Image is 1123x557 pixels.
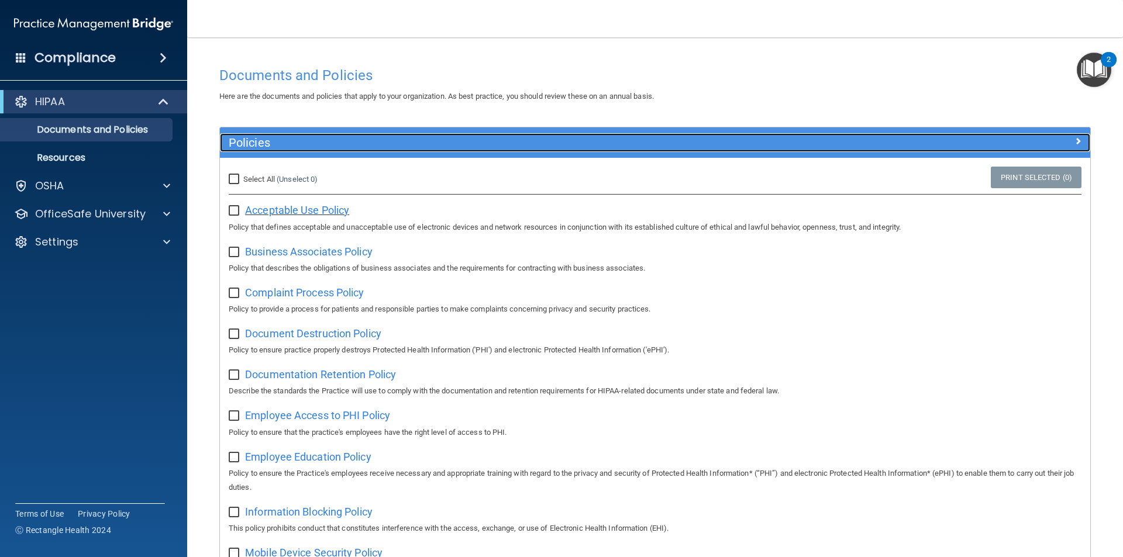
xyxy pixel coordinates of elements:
p: Policy to ensure the Practice's employees receive necessary and appropriate training with regard ... [229,466,1081,494]
p: Policy that defines acceptable and unacceptable use of electronic devices and network resources i... [229,220,1081,234]
input: Select All (Unselect 0) [229,175,242,184]
p: OfficeSafe University [35,207,146,221]
a: (Unselect 0) [277,175,318,184]
p: This policy prohibits conduct that constitutes interference with the access, exchange, or use of ... [229,521,1081,535]
p: Policy to ensure that the practice's employees have the right level of access to PHI. [229,425,1081,440]
span: Document Destruction Policy [245,327,381,340]
h5: Policies [229,136,864,149]
a: OSHA [14,179,170,193]
span: Acceptable Use Policy [245,204,349,216]
span: Business Associates Policy [245,245,373,258]
p: Describe the standards the Practice will use to comply with the documentation and retention requi... [229,384,1081,398]
span: Documentation Retention Policy [245,368,396,380]
img: PMB logo [14,12,173,36]
span: Select All [243,175,275,184]
a: Privacy Policy [78,508,130,520]
p: OSHA [35,179,64,193]
span: Ⓒ Rectangle Health 2024 [15,524,111,536]
span: Employee Access to PHI Policy [245,409,390,421]
h4: Documents and Policies [219,68,1091,83]
a: Policies [229,133,1081,152]
p: Settings [35,235,78,249]
a: Print Selected (0) [991,167,1081,188]
h4: Compliance [35,50,116,66]
p: HIPAA [35,95,65,109]
button: Open Resource Center, 2 new notifications [1077,53,1111,87]
p: Resources [8,152,167,164]
span: Complaint Process Policy [245,286,364,299]
p: Policy to ensure practice properly destroys Protected Health Information ('PHI') and electronic P... [229,343,1081,357]
span: Here are the documents and policies that apply to your organization. As best practice, you should... [219,92,654,101]
a: Terms of Use [15,508,64,520]
span: Information Blocking Policy [245,506,373,518]
div: 2 [1107,60,1111,75]
span: Employee Education Policy [245,451,371,463]
a: OfficeSafe University [14,207,170,221]
a: HIPAA [14,95,170,109]
p: Documents and Policies [8,124,167,136]
a: Settings [14,235,170,249]
p: Policy to provide a process for patients and responsible parties to make complaints concerning pr... [229,302,1081,316]
p: Policy that describes the obligations of business associates and the requirements for contracting... [229,261,1081,275]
